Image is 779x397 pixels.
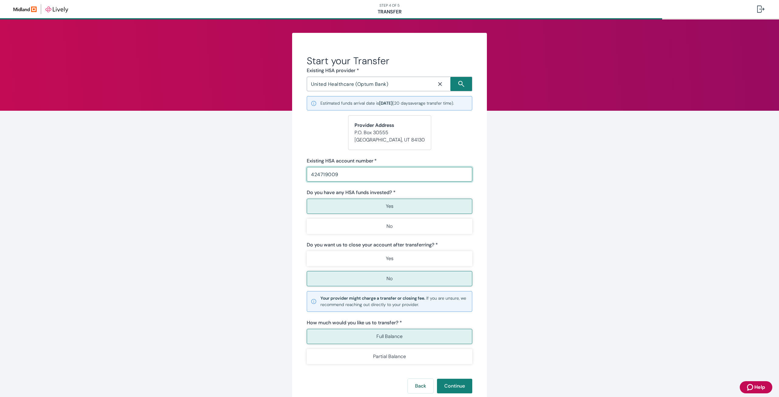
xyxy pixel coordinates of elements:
button: Yes [307,199,472,214]
p: [GEOGRAPHIC_DATA] , UT 84130 [355,136,425,144]
label: Do you have any HSA funds invested? * [307,189,396,196]
button: Partial Balance [307,349,472,364]
p: Yes [386,203,393,210]
label: Do you want us to close your account after transferring? * [307,241,438,249]
button: No [307,271,472,286]
input: Search input [309,80,430,88]
label: How much would you like us to transfer? * [307,319,402,326]
p: P.O. Box 30555 [355,129,425,136]
label: Existing HSA provider * [307,67,359,74]
p: No [386,275,393,282]
button: Log out [752,2,769,16]
button: Yes [307,251,472,266]
button: Full Balance [307,329,472,344]
svg: Close icon [437,81,443,87]
button: No [307,219,472,234]
label: Existing HSA account number [307,157,377,165]
small: If you are unsure, we recommend reaching out directly to your provider. [320,295,468,308]
h2: Start your Transfer [307,55,472,67]
small: Estimated funds arrival date is ( 20 days average transfer time). [320,100,454,106]
img: Lively [13,4,68,14]
svg: Zendesk support icon [747,384,754,391]
button: Search icon [450,77,472,91]
button: Close icon [430,77,450,91]
button: Back [408,379,433,393]
strong: Your provider might charge a transfer or closing fee. [320,295,425,301]
b: [DATE] [379,100,393,106]
button: Zendesk support iconHelp [740,381,772,393]
strong: Provider Address [355,122,394,128]
span: Help [754,384,765,391]
p: No [386,223,393,230]
button: Continue [437,379,472,393]
p: Yes [386,255,393,262]
svg: Search icon [458,81,464,87]
p: Full Balance [376,333,403,340]
p: Partial Balance [373,353,406,360]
